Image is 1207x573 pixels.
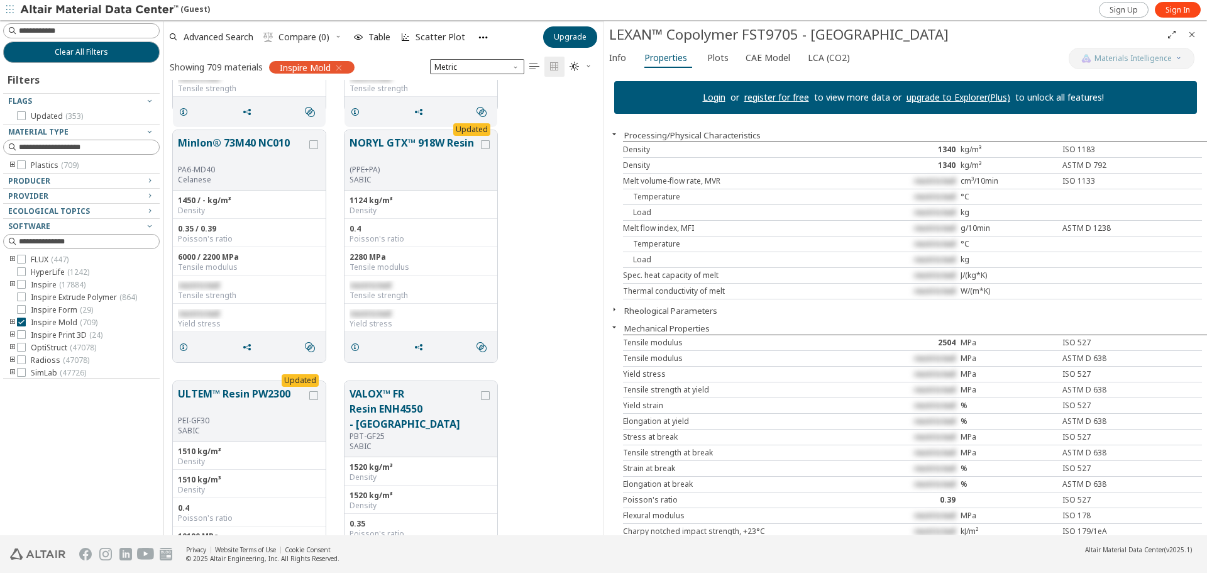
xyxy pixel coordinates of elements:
span: restricted [350,308,391,319]
span: Altair Material Data Center [1085,545,1164,554]
button: Close [604,304,624,314]
button: Table View [524,57,544,77]
div: Showing 709 materials [170,61,263,73]
button: Software [3,219,160,234]
div: ASTM D 638 [1057,385,1154,395]
div: MPa [961,353,1057,364]
button: Theme [565,57,597,77]
div: MPa [961,385,1057,395]
div: (v2025.1) [1085,545,1192,554]
span: restricted [914,369,956,379]
span: ( 47078 ) [63,355,89,365]
span: Temperature [623,191,680,202]
div: Density [623,145,864,155]
div: Density [350,472,492,482]
div: 0.35 / 0.39 [178,224,321,234]
div: 2504 [864,338,961,348]
div: LEXAN™ Copolymer FST9705 - [GEOGRAPHIC_DATA] [609,25,1162,45]
button: Upgrade [543,26,597,48]
div: Density [350,501,492,511]
div: Filters [3,63,46,93]
div: Tensile strength at break [623,448,864,458]
p: SABIC [350,175,478,185]
span: Materials Intelligence [1094,53,1172,64]
div: ASTM D 638 [1057,353,1154,364]
div: W/(m*K) [961,286,1057,296]
div: 0.4 [178,503,321,513]
div: Yield stress [350,319,492,329]
span: restricted [914,384,956,395]
div: MPa [961,369,1057,379]
span: Inspire Mold [31,318,97,328]
div: MPa [961,448,1057,458]
button: Provider [3,189,160,204]
span: FLUX [31,255,69,265]
span: restricted [914,526,956,537]
span: restricted [914,431,956,442]
a: Website Terms of Use [215,545,276,554]
span: Inspire Extrude Polymer [31,292,137,303]
span: Info [609,48,626,68]
div: 1510 kg/m³ [178,475,321,485]
div: 1510 kg/m³ [178,447,321,457]
img: Altair Engineering [10,548,65,560]
div: Melt volume-flow rate, MVR [623,176,864,186]
div: °C [961,239,1057,249]
div: 1520 kg/m³ [350,491,492,501]
span: Plots [707,48,729,68]
button: Minlon® 73M40 NC010 [178,135,307,165]
button: Share [408,335,434,360]
button: Details [344,335,371,360]
button: Close [1182,25,1202,45]
span: Table [368,33,390,42]
div: ISO 1183 [1057,145,1154,155]
div: 0.35 [350,519,492,529]
img: Altair Material Data Center [20,4,180,16]
div: Poisson's ratio [178,234,321,244]
span: ( 709 ) [80,317,97,328]
div: 1450 / - kg/m³ [178,196,321,206]
span: Provider [8,191,48,201]
i: toogle group [8,160,17,170]
div: ASTM D 638 [1057,416,1154,426]
span: restricted [914,270,956,281]
div: % [961,416,1057,426]
button: Clear All Filters [3,42,160,63]
i: toogle group [8,355,17,365]
span: Producer [8,175,50,186]
span: Scatter Plot [416,33,465,42]
div: Density [178,485,321,495]
div: Tensile strength [178,291,321,301]
div: 6000 / 2200 MPa [178,252,321,262]
span: restricted [914,400,956,411]
div: Yield stress [178,319,321,329]
div: 0.4 [350,224,492,234]
span: restricted [350,280,391,291]
p: Celanese [178,175,307,185]
span: restricted [178,308,219,319]
div: Poisson's ratio [350,529,492,539]
button: Material Type [3,125,160,140]
i: toogle group [8,255,17,265]
span: restricted [914,286,956,296]
div: ASTM D 638 [1057,479,1154,489]
a: register for free [744,91,809,103]
div: Poisson's ratio [178,513,321,523]
a: upgrade to Explorer(Plus) [907,91,1010,103]
a: Login [703,91,725,103]
button: Processing/Physical Characteristics [624,130,761,141]
div: kJ/m² [961,526,1057,537]
div: Melt flow index, MFI [623,223,864,233]
span: Advanced Search [184,33,253,42]
a: Privacy [186,545,206,554]
div: g/10min [961,223,1057,233]
button: Close [604,322,624,332]
span: Metric [430,59,524,74]
button: Details [344,99,371,125]
button: VALOX™ FR Resin ENH4550 - [GEOGRAPHIC_DATA] [350,386,478,431]
span: OptiStruct [31,343,96,353]
span: ( 24 ) [89,330,102,340]
button: Mechanical Properties [624,323,710,334]
div: (PPE+PA) [350,165,478,175]
span: Load [623,254,651,265]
